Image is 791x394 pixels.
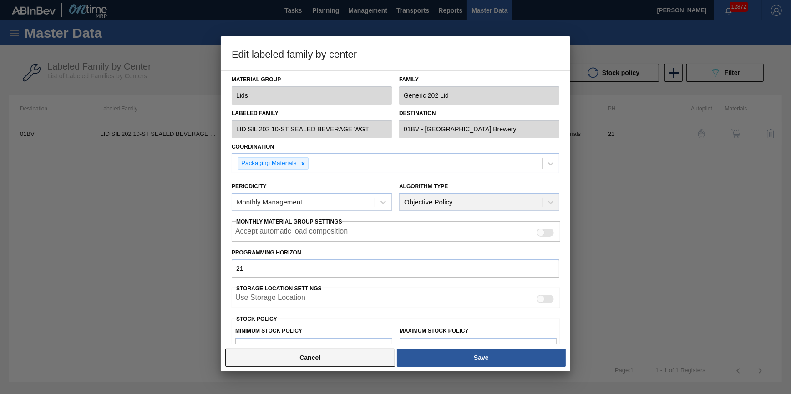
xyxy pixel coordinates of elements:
[399,183,448,190] label: Algorithm Type
[232,183,267,190] label: Periodicity
[399,73,559,86] label: Family
[235,227,348,238] label: Accept automatic load composition
[400,328,469,334] label: Maximum Stock Policy
[397,349,566,367] button: Save
[236,316,277,322] label: Stock Policy
[225,349,395,367] button: Cancel
[221,36,570,71] h3: Edit labeled family by center
[232,73,392,86] label: Material Group
[238,158,298,169] div: Packaging Materials
[232,246,559,259] label: Programming Horizon
[237,199,302,206] div: Monthly Management
[235,294,305,304] label: When enabled, the system will display stocks from different storage locations.
[235,328,302,334] label: Minimum Stock Policy
[232,144,274,150] label: Coordination
[236,285,322,292] span: Storage Location Settings
[399,107,559,120] label: Destination
[232,107,392,120] label: Labeled Family
[236,219,342,225] span: Monthly Material Group Settings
